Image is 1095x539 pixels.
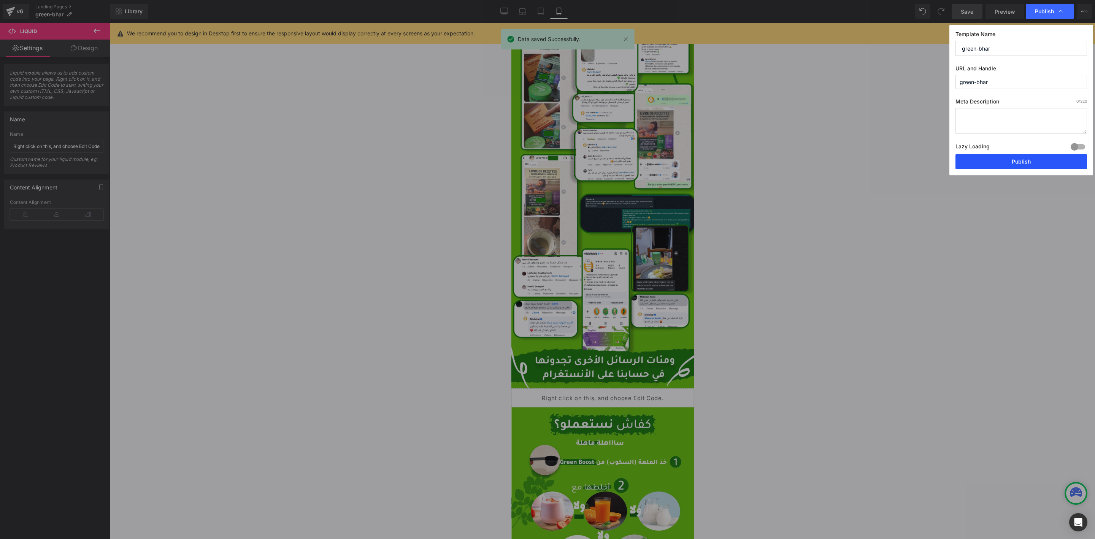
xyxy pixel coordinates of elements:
[1076,99,1079,103] span: 0
[1076,99,1087,103] span: /320
[955,154,1087,169] button: Publish
[1069,513,1087,531] div: Open Intercom Messenger
[955,31,1087,41] label: Template Name
[955,142,990,154] label: Lazy Loading
[955,65,1087,75] label: URL and Handle
[1035,8,1054,15] span: Publish
[955,98,1087,108] label: Meta Description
